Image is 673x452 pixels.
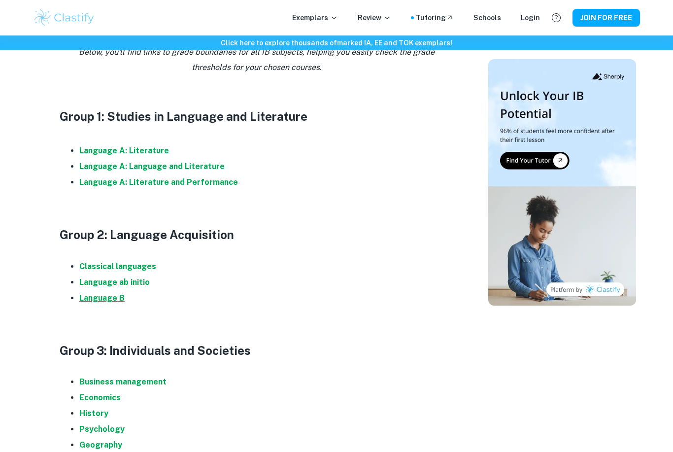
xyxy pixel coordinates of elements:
[79,377,167,386] a: Business management
[79,440,122,450] a: Geography
[521,12,540,23] a: Login
[79,409,108,418] a: History
[79,47,435,71] i: Below, you'll find links to grade boundaries for all IB subjects, helping you easily check the gr...
[79,393,121,402] a: Economics
[488,59,636,306] img: Thumbnail
[292,12,338,23] p: Exemplars
[473,12,501,23] a: Schools
[2,37,671,48] h6: Click here to explore thousands of marked IA, EE and TOK exemplars !
[548,9,565,26] button: Help and Feedback
[572,9,640,27] button: JOIN FOR FREE
[79,293,125,303] a: Language B
[79,262,156,271] a: Classical languages
[79,146,169,155] a: Language A: Literature
[79,278,150,287] a: Language ab initio
[358,12,391,23] p: Review
[60,342,454,359] h3: Group 3: Individuals and Societies
[60,107,454,125] h3: Group 1: Studies in Language and Literature
[79,162,225,171] a: Language A: Language and Literature
[33,8,96,28] img: Clastify logo
[416,12,454,23] a: Tutoring
[79,177,238,187] a: Language A: Literature and Performance
[60,226,454,243] h3: Group 2: Language Acquisition
[79,424,125,434] a: Psychology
